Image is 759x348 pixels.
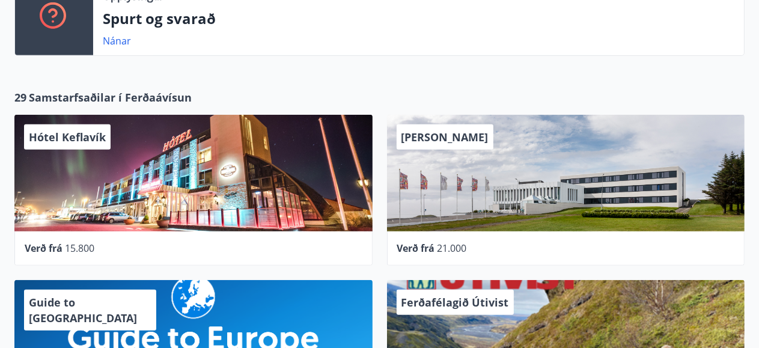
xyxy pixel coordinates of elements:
[103,34,131,47] a: Nánar
[397,242,435,255] span: Verð frá
[103,8,734,29] p: Spurt og svarað
[29,90,192,105] span: Samstarfsaðilar í Ferðaávísun
[401,295,509,310] span: Ferðafélagið Útivist
[29,130,106,144] span: Hótel Keflavík
[401,130,489,144] span: [PERSON_NAME]
[14,90,26,105] span: 29
[437,242,467,255] span: 21.000
[65,242,94,255] span: 15.800
[29,295,137,325] span: Guide to [GEOGRAPHIC_DATA]
[25,242,62,255] span: Verð frá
